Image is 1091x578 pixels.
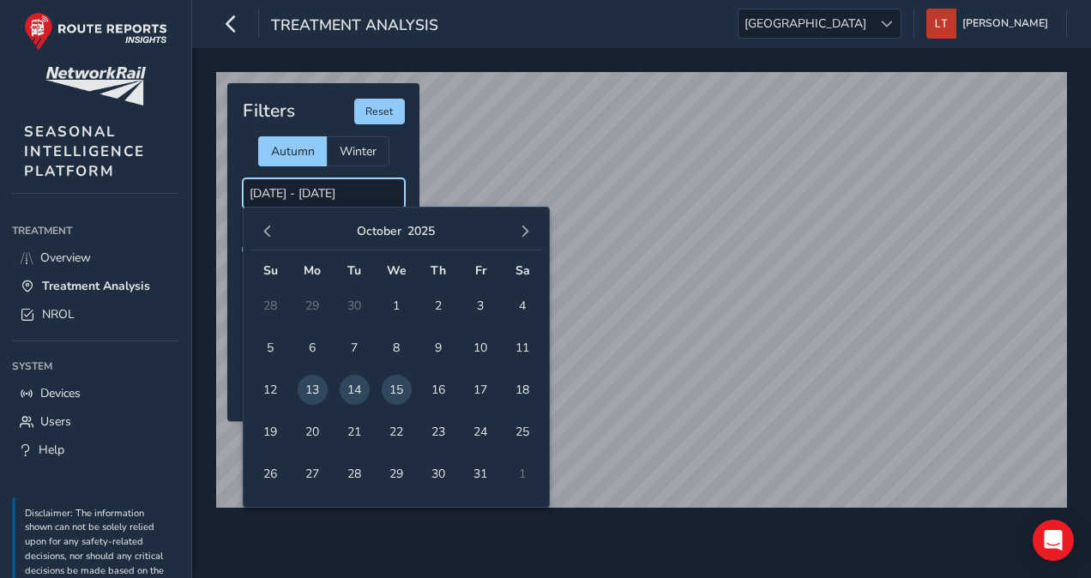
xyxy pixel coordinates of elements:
[216,72,1067,508] canvas: Map
[304,262,321,279] span: Mo
[271,143,315,160] span: Autumn
[12,379,179,407] a: Devices
[738,9,872,38] span: [GEOGRAPHIC_DATA]
[466,459,496,489] span: 31
[42,278,150,294] span: Treatment Analysis
[12,407,179,436] a: Users
[382,291,412,321] span: 1
[256,417,286,447] span: 19
[340,459,370,489] span: 28
[256,333,286,363] span: 5
[12,300,179,328] a: NROL
[508,333,538,363] span: 11
[424,333,454,363] span: 9
[298,333,328,363] span: 6
[515,262,530,279] span: Sa
[12,272,179,300] a: Treatment Analysis
[382,459,412,489] span: 29
[357,223,401,239] button: October
[431,262,446,279] span: Th
[12,244,179,272] a: Overview
[926,9,1054,39] button: [PERSON_NAME]
[24,122,145,181] span: SEASONAL INTELLIGENCE PLATFORM
[24,12,167,51] img: rr logo
[12,218,179,244] div: Treatment
[466,375,496,405] span: 17
[424,417,454,447] span: 23
[256,375,286,405] span: 12
[340,143,377,160] span: Winter
[508,375,538,405] span: 18
[243,100,295,122] h4: Filters
[347,262,361,279] span: Tu
[466,333,496,363] span: 10
[12,353,179,379] div: System
[475,262,486,279] span: Fr
[508,291,538,321] span: 4
[12,436,179,464] a: Help
[387,262,407,279] span: We
[45,67,146,105] img: customer logo
[466,291,496,321] span: 3
[466,417,496,447] span: 24
[424,291,454,321] span: 2
[258,136,327,166] div: Autumn
[926,9,956,39] img: diamond-layout
[424,459,454,489] span: 30
[1033,520,1074,561] div: Open Intercom Messenger
[39,442,64,458] span: Help
[340,417,370,447] span: 21
[382,375,412,405] span: 15
[508,417,538,447] span: 25
[298,417,328,447] span: 20
[962,9,1048,39] span: [PERSON_NAME]
[42,306,75,322] span: NROL
[256,459,286,489] span: 26
[424,375,454,405] span: 16
[340,375,370,405] span: 14
[40,385,81,401] span: Devices
[298,459,328,489] span: 27
[382,417,412,447] span: 22
[354,99,405,124] button: Reset
[263,262,278,279] span: Su
[298,375,328,405] span: 13
[327,136,389,166] div: Winter
[40,413,71,430] span: Users
[382,333,412,363] span: 8
[271,15,438,39] span: Treatment Analysis
[40,250,91,266] span: Overview
[407,223,435,239] button: 2025
[340,333,370,363] span: 7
